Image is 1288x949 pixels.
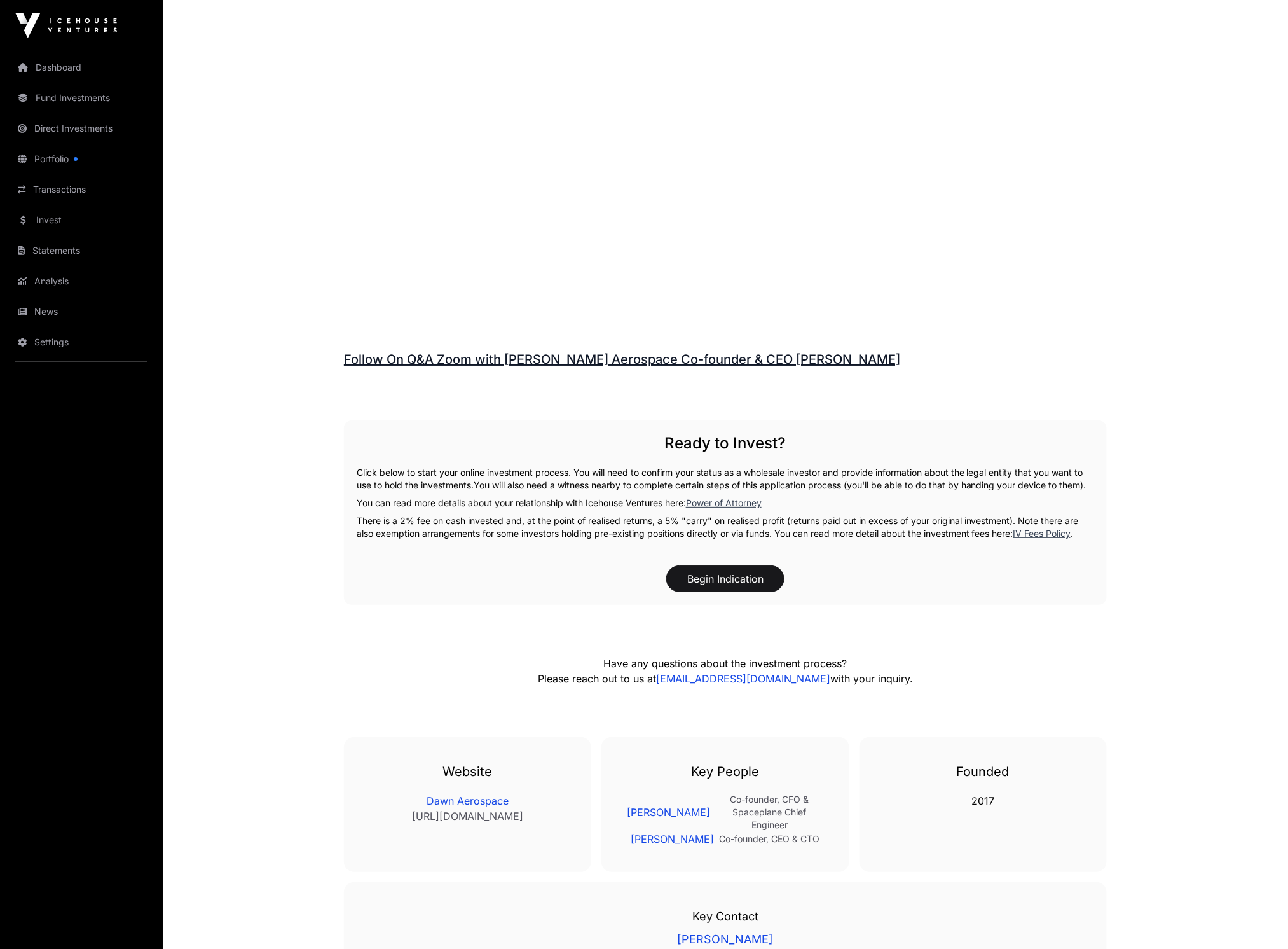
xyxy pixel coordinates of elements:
a: Invest [10,206,153,234]
p: Co-founder, CFO & Spaceplane Chief Engineer [715,793,823,831]
h3: Founded [885,763,1081,780]
h3: Website [369,763,566,780]
span: You will also need a witness nearby to complete certain steps of this application process (you'll... [474,480,1086,490]
p: Have any questions about the investment process? Please reach out to us at with your inquiry. [439,656,1011,686]
p: Click below to start your online investment process. You will need to confirm your status as a wh... [357,466,1094,492]
a: Transactions [10,176,153,204]
img: Icehouse Ventures Logo [15,13,117,38]
a: Settings [10,328,153,356]
p: Key Contact [369,908,1081,925]
a: [PERSON_NAME] [627,805,710,820]
a: Analysis [10,267,153,295]
a: [PERSON_NAME] [369,931,1081,948]
a: Portfolio [10,145,153,173]
p: You can read more details about your relationship with Icehouse Ventures here: [357,497,1094,509]
a: News [10,298,153,326]
a: Fund Investments [10,84,153,112]
h2: Ready to Invest? [357,433,1094,454]
a: Dawn Aerospace [369,793,566,808]
iframe: Chat Widget [1224,888,1288,949]
p: Co-founder, CEO & CTO [719,833,819,845]
a: Follow On Q&A Zoom with [PERSON_NAME] Aerospace Co-founder & CEO [PERSON_NAME] [344,352,900,367]
a: Dashboard [10,53,153,81]
a: Statements [10,237,153,265]
a: [PERSON_NAME] [631,831,714,847]
a: [EMAIL_ADDRESS][DOMAIN_NAME] [656,672,830,685]
a: Direct Investments [10,114,153,142]
a: Power of Attorney [686,497,762,508]
p: 2017 [885,793,1081,808]
a: [URL][DOMAIN_NAME] [369,808,566,824]
a: IV Fees Policy [1013,528,1071,539]
p: There is a 2% fee on cash invested and, at the point of realised returns, a 5% "carry" on realise... [357,515,1094,540]
button: Begin Indication [666,565,784,592]
h3: Key People [627,763,823,780]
